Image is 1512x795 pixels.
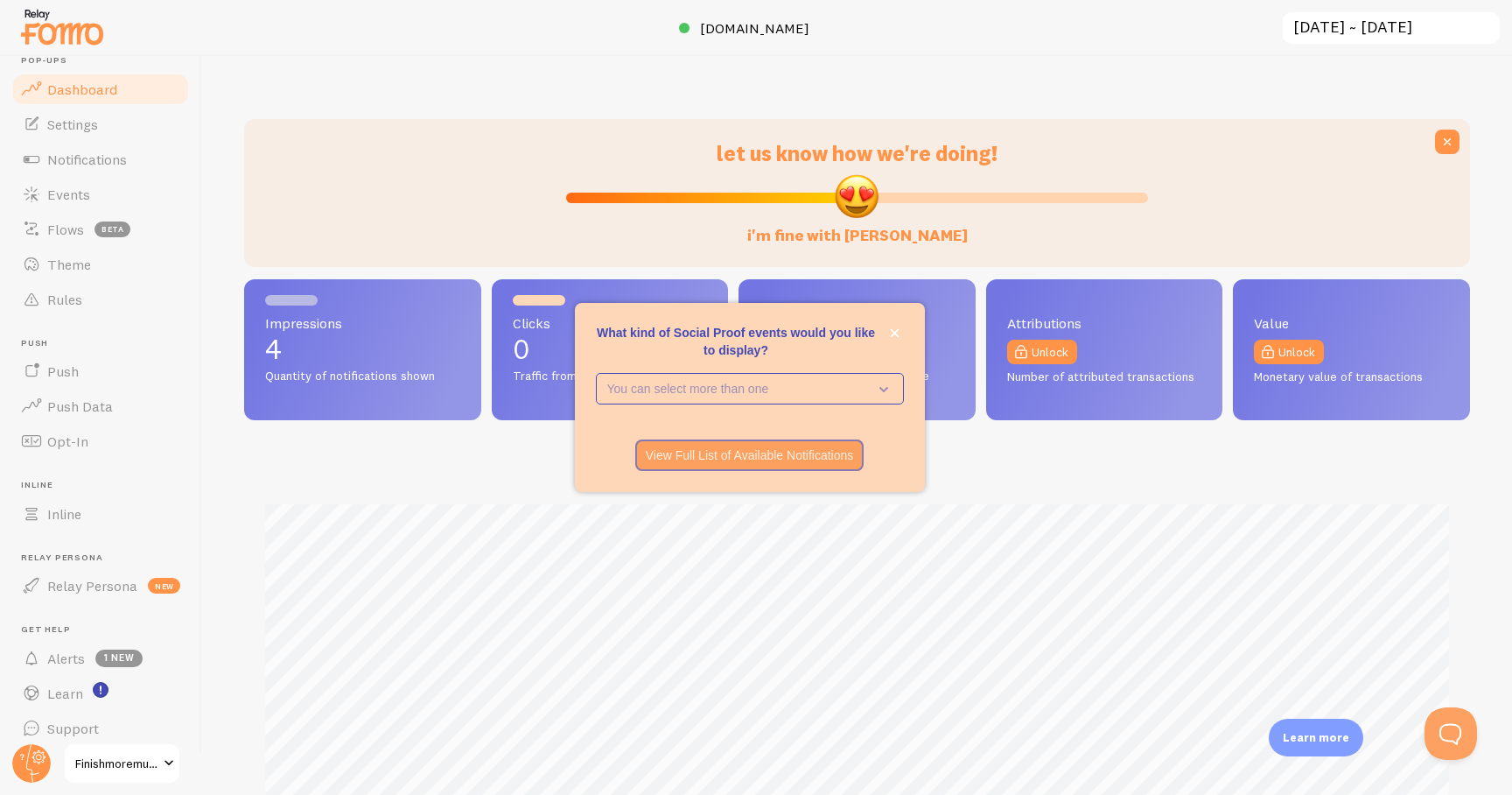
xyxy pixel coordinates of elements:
a: Settings [10,107,191,142]
span: Inline [21,480,191,491]
iframe: Help Scout Beacon - Open [1424,707,1477,760]
a: Flows beta [10,212,191,247]
a: Inline [10,496,191,531]
label: i'm fine with [PERSON_NAME] [747,208,968,246]
span: Relay Persona [21,552,191,564]
span: Pop-ups [21,55,191,67]
a: Learn [10,676,191,711]
svg: <p>Watch New Feature Tutorials!</p> [93,682,108,698]
div: Learn more [1269,719,1363,756]
span: Clicks [513,316,708,330]
img: fomo-relay-logo-orange.svg [18,4,106,49]
a: Dashboard [10,72,191,107]
span: Flows [47,221,84,238]
p: What kind of Social Proof events would you like to display? [596,324,904,359]
span: beta [94,222,130,237]
button: close, [885,324,904,342]
span: Support [47,720,99,737]
span: Get Help [21,624,191,636]
span: Push [47,362,79,380]
span: Push Data [47,397,113,415]
a: Finishmoremusic (Members) [63,742,181,784]
span: Notifications [47,151,127,168]
a: Push Data [10,389,191,424]
span: Push [21,338,191,349]
a: Opt-In [10,424,191,459]
a: Unlock [1254,340,1324,364]
span: Value [1254,316,1449,330]
p: Learn more [1283,729,1349,746]
a: Support [10,711,191,746]
span: Opt-In [47,433,88,450]
span: Number of attributed transactions [1007,369,1202,385]
span: Impressions [265,316,460,330]
span: Inline [47,505,81,523]
p: You can select more than one [607,380,868,397]
button: View Full List of Available Notifications [635,440,864,471]
span: let us know how we're doing! [717,140,997,166]
span: Events [47,186,90,203]
span: Quantity of notifications shown [265,369,460,384]
a: Theme [10,247,191,282]
img: emoji.png [833,172,880,220]
span: Finishmoremusic (Members) [75,753,158,774]
a: Rules [10,282,191,317]
span: 1 new [95,650,143,667]
span: Dashboard [47,81,117,98]
span: Theme [47,256,91,273]
span: Relay Persona [47,577,137,594]
span: Alerts [47,650,85,667]
a: Alerts 1 new [10,641,191,676]
a: Notifications [10,142,191,177]
span: new [148,578,180,594]
span: Traffic from clicks on notifications [513,369,708,384]
button: You can select more than one [596,373,904,405]
a: Unlock [1007,340,1077,364]
a: Events [10,177,191,212]
p: View Full List of Available Notifications [646,447,854,464]
p: 4 [265,335,460,363]
div: What kind of Social Proof events would you like to display? [575,303,925,492]
p: 0 [513,335,708,363]
span: Attributions [1007,316,1202,330]
span: Rules [47,291,82,308]
a: Relay Persona new [10,568,191,603]
span: Learn [47,685,83,702]
a: Push [10,354,191,389]
span: Settings [47,116,98,133]
span: Monetary value of transactions [1254,369,1449,385]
